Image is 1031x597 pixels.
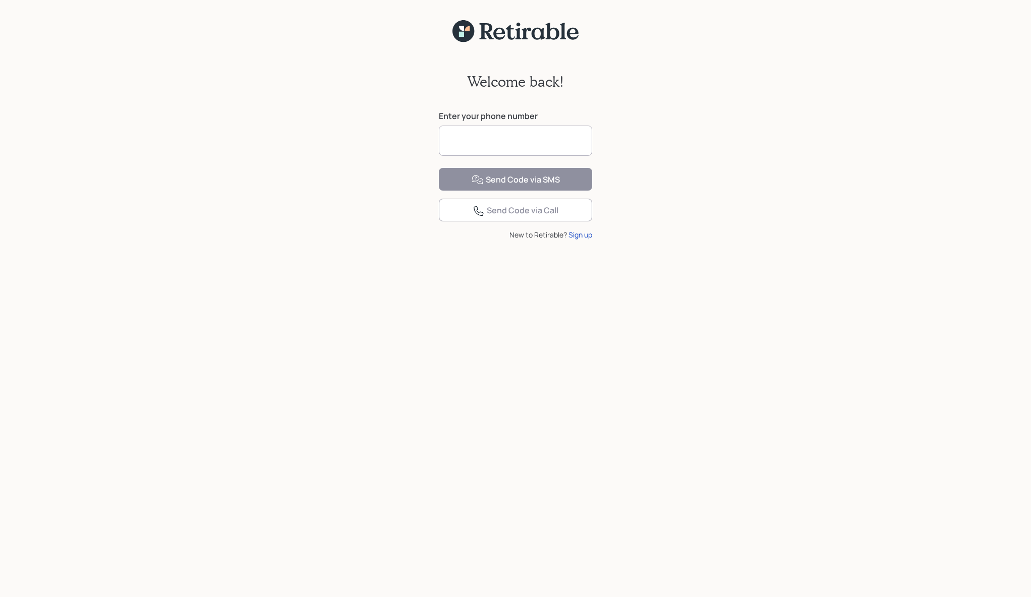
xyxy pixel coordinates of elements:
button: Send Code via SMS [439,168,592,191]
h2: Welcome back! [467,73,564,90]
button: Send Code via Call [439,199,592,221]
div: Send Code via SMS [472,174,560,186]
div: Sign up [568,229,592,240]
div: Send Code via Call [473,205,558,217]
label: Enter your phone number [439,110,592,122]
div: New to Retirable? [439,229,592,240]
